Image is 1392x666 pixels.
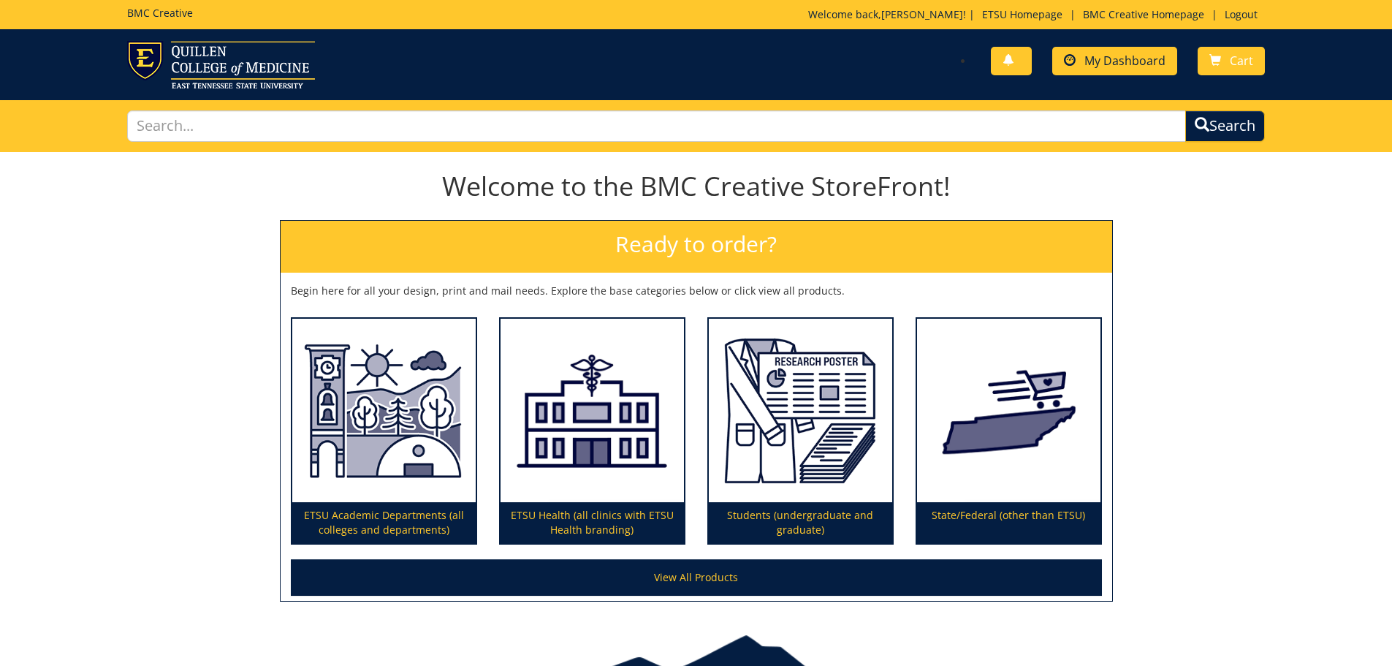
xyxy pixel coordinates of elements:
img: ETSU logo [127,41,315,88]
p: Begin here for all your design, print and mail needs. Explore the base categories below or click ... [291,284,1102,298]
img: Students (undergraduate and graduate) [709,319,892,503]
p: Welcome back, ! | | | [808,7,1265,22]
a: Logout [1217,7,1265,21]
h1: Welcome to the BMC Creative StoreFront! [280,172,1113,201]
a: Students (undergraduate and graduate) [709,319,892,544]
a: State/Federal (other than ETSU) [917,319,1100,544]
p: Students (undergraduate and graduate) [709,502,892,543]
img: ETSU Health (all clinics with ETSU Health branding) [501,319,684,503]
h2: Ready to order? [281,221,1112,273]
p: State/Federal (other than ETSU) [917,502,1100,543]
a: ETSU Academic Departments (all colleges and departments) [292,319,476,544]
h5: BMC Creative [127,7,193,18]
span: My Dashboard [1084,53,1165,69]
button: Search [1185,110,1265,142]
a: View All Products [291,559,1102,596]
a: Cart [1198,47,1265,75]
p: ETSU Health (all clinics with ETSU Health branding) [501,502,684,543]
p: ETSU Academic Departments (all colleges and departments) [292,502,476,543]
input: Search... [127,110,1187,142]
a: [PERSON_NAME] [881,7,963,21]
a: ETSU Homepage [975,7,1070,21]
img: ETSU Academic Departments (all colleges and departments) [292,319,476,503]
span: Cart [1230,53,1253,69]
img: State/Federal (other than ETSU) [917,319,1100,503]
a: ETSU Health (all clinics with ETSU Health branding) [501,319,684,544]
a: BMC Creative Homepage [1076,7,1212,21]
a: My Dashboard [1052,47,1177,75]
